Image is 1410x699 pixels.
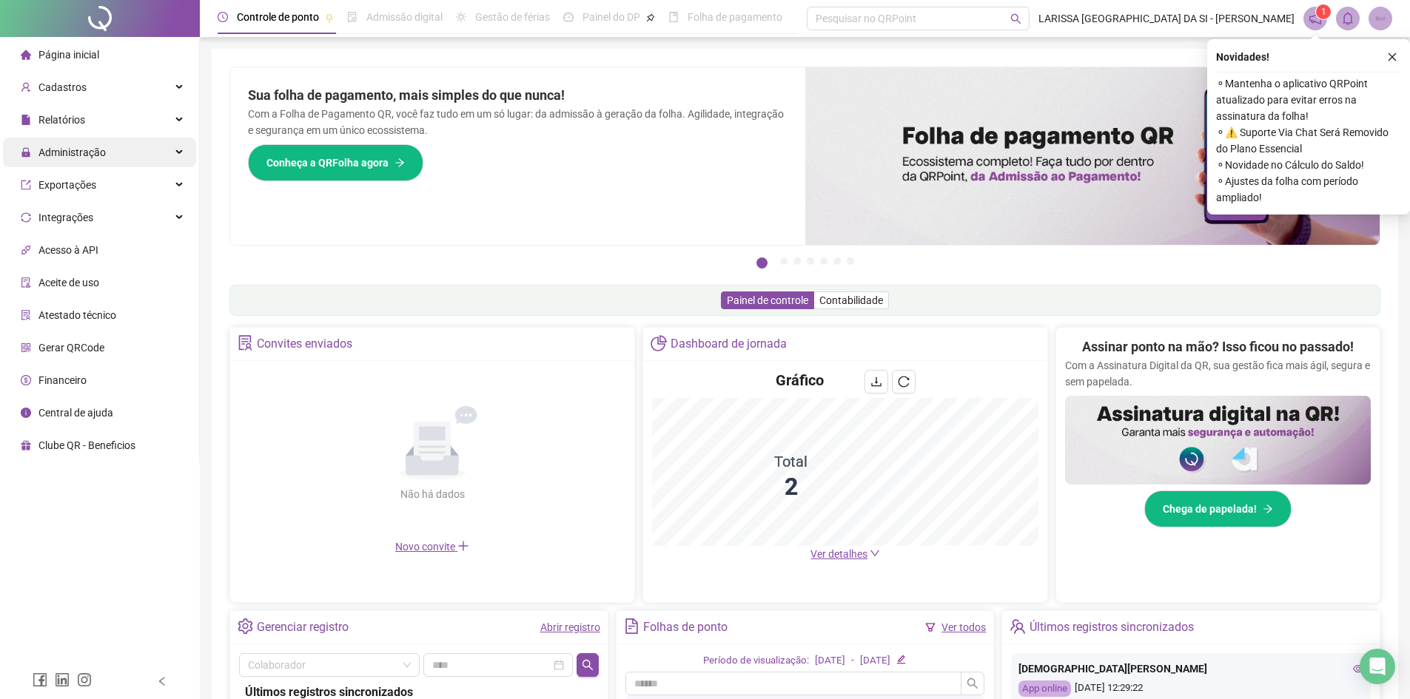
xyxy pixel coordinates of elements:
span: clock-circle [218,12,228,22]
span: ⚬ Novidade no Cálculo do Saldo! [1216,157,1401,173]
span: Gerar QRCode [38,342,104,354]
span: down [870,548,880,558]
span: 1 [1321,7,1326,17]
span: solution [21,310,31,320]
span: api [21,245,31,255]
img: banner%2F02c71560-61a6-44d4-94b9-c8ab97240462.png [1065,396,1371,484]
span: user-add [21,82,31,92]
button: 3 [793,257,801,265]
img: banner%2F8d14a306-6205-4263-8e5b-06e9a85ad873.png [805,67,1380,245]
span: home [21,50,31,60]
span: ⚬ Ajustes da folha com período ampliado! [1216,173,1401,206]
span: Relatórios [38,114,85,126]
span: Ver detalhes [810,548,867,560]
div: Últimos registros sincronizados [1030,615,1194,640]
sup: 1 [1316,4,1331,19]
span: instagram [77,672,92,687]
span: ⚬ ⚠️ Suporte Via Chat Será Removido do Plano Essencial [1216,124,1401,157]
span: book [668,12,679,22]
a: Ver todos [941,621,986,633]
button: 5 [820,257,827,265]
span: Acesso à API [38,244,98,256]
span: Integrações [38,212,93,223]
span: Painel de controle [727,294,808,306]
div: Dashboard de jornada [671,331,787,357]
div: [DEMOGRAPHIC_DATA][PERSON_NAME] [1018,661,1363,677]
span: arrow-right [1263,504,1273,514]
div: Gerenciar registro [257,615,349,640]
span: Cadastros [38,81,87,93]
span: dashboard [563,12,574,22]
span: Novo convite [395,541,469,553]
span: gift [21,440,31,450]
div: Open Intercom Messenger [1360,649,1395,684]
div: Não há dados [364,486,500,502]
a: Abrir registro [540,621,600,633]
span: team [1010,618,1025,634]
span: audit [21,277,31,288]
div: [DATE] 12:29:22 [1018,681,1363,698]
h2: Assinar ponto na mão? Isso ficou no passado! [1082,337,1354,357]
span: Admissão digital [366,11,443,23]
span: bell [1341,12,1354,25]
button: 7 [847,257,854,265]
button: Conheça a QRFolha agora [248,144,423,181]
p: Com a Assinatura Digital da QR, sua gestão fica mais ágil, segura e sem papelada. [1065,357,1371,390]
span: Central de ajuda [38,407,113,419]
p: Com a Folha de Pagamento QR, você faz tudo em um só lugar: da admissão à geração da folha. Agilid... [248,106,788,138]
span: sync [21,212,31,223]
span: file [21,115,31,125]
button: 2 [780,257,788,265]
img: 68840 [1369,7,1391,30]
span: file-done [347,12,357,22]
span: plus [457,540,469,552]
span: arrow-right [395,158,405,168]
div: [DATE] [860,653,890,669]
span: reload [898,376,910,388]
span: lock [21,147,31,158]
span: Aceite de uso [38,277,99,288]
span: ⚬ Mantenha o aplicativo QRPoint atualizado para evitar erros na assinatura da folha! [1216,75,1401,124]
span: facebook [33,672,47,687]
span: Administração [38,146,106,158]
span: info-circle [21,408,31,418]
div: App online [1018,681,1071,698]
span: Conheça a QRFolha agora [266,155,389,171]
span: Chega de papelada! [1163,501,1257,517]
span: setting [238,618,253,634]
span: LARISSA [GEOGRAPHIC_DATA] DA SI - [PERSON_NAME] [1038,10,1295,27]
h2: Sua folha de pagamento, mais simples do que nunca! [248,85,788,106]
span: left [157,676,167,686]
span: Financeiro [38,374,87,386]
span: sun [456,12,466,22]
span: export [21,180,31,190]
span: pie-chart [651,335,666,351]
span: qrcode [21,342,31,353]
button: 4 [807,257,814,265]
span: Clube QR - Beneficios [38,439,135,451]
span: file-text [624,618,639,634]
button: 6 [833,257,841,265]
span: dollar [21,375,31,385]
span: edit [896,655,906,664]
span: search [967,678,978,689]
span: Novidades ! [1216,49,1269,65]
a: Ver detalhes down [810,548,880,560]
span: pushpin [325,13,334,22]
span: linkedin [55,672,70,687]
span: Gestão de férias [475,11,550,23]
span: download [870,376,882,388]
div: Folhas de ponto [643,615,728,640]
span: search [582,659,594,671]
div: Período de visualização: [703,653,809,669]
button: Chega de papelada! [1144,490,1292,527]
h4: Gráfico [776,370,824,391]
span: search [1010,13,1021,24]
div: Convites enviados [257,331,352,357]
span: Atestado técnico [38,309,116,321]
span: Folha de pagamento [688,11,782,23]
span: solution [238,335,253,351]
span: pushpin [646,13,655,22]
button: 1 [756,257,768,269]
span: filter [925,622,936,632]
